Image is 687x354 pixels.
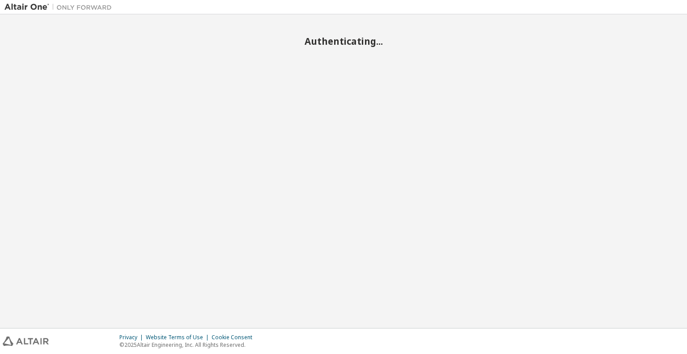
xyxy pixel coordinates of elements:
[146,334,212,341] div: Website Terms of Use
[4,35,683,47] h2: Authenticating...
[119,334,146,341] div: Privacy
[4,3,116,12] img: Altair One
[119,341,258,349] p: © 2025 Altair Engineering, Inc. All Rights Reserved.
[3,337,49,346] img: altair_logo.svg
[212,334,258,341] div: Cookie Consent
